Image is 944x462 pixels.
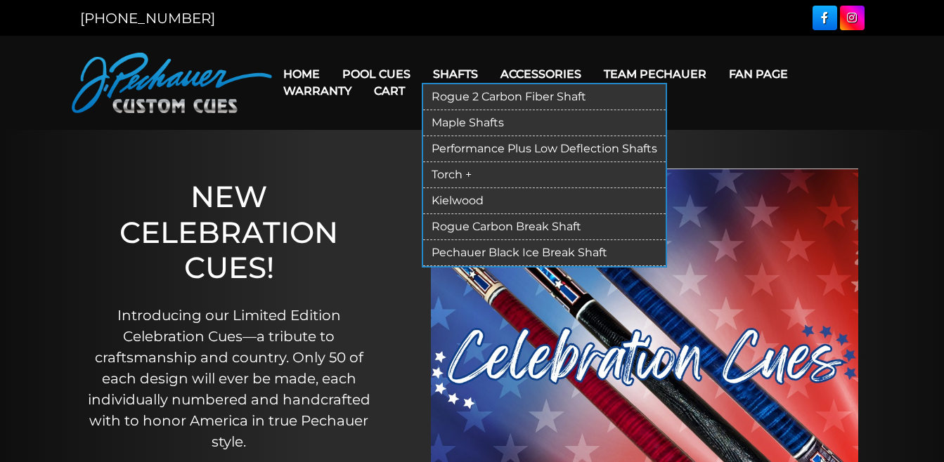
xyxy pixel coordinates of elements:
[78,305,380,452] p: Introducing our Limited Edition Celebration Cues—a tribute to craftsmanship and country. Only 50 ...
[423,214,666,240] a: Rogue Carbon Break Shaft
[363,73,416,109] a: Cart
[423,162,666,188] a: Torch +
[331,56,422,92] a: Pool Cues
[80,10,215,27] a: [PHONE_NUMBER]
[423,240,666,266] a: Pechauer Black Ice Break Shaft
[423,136,666,162] a: Performance Plus Low Deflection Shafts
[422,56,489,92] a: Shafts
[423,110,666,136] a: Maple Shafts
[489,56,593,92] a: Accessories
[718,56,799,92] a: Fan Page
[78,179,380,285] h1: NEW CELEBRATION CUES!
[272,73,363,109] a: Warranty
[593,56,718,92] a: Team Pechauer
[72,53,272,113] img: Pechauer Custom Cues
[423,188,666,214] a: Kielwood
[272,56,331,92] a: Home
[423,84,666,110] a: Rogue 2 Carbon Fiber Shaft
